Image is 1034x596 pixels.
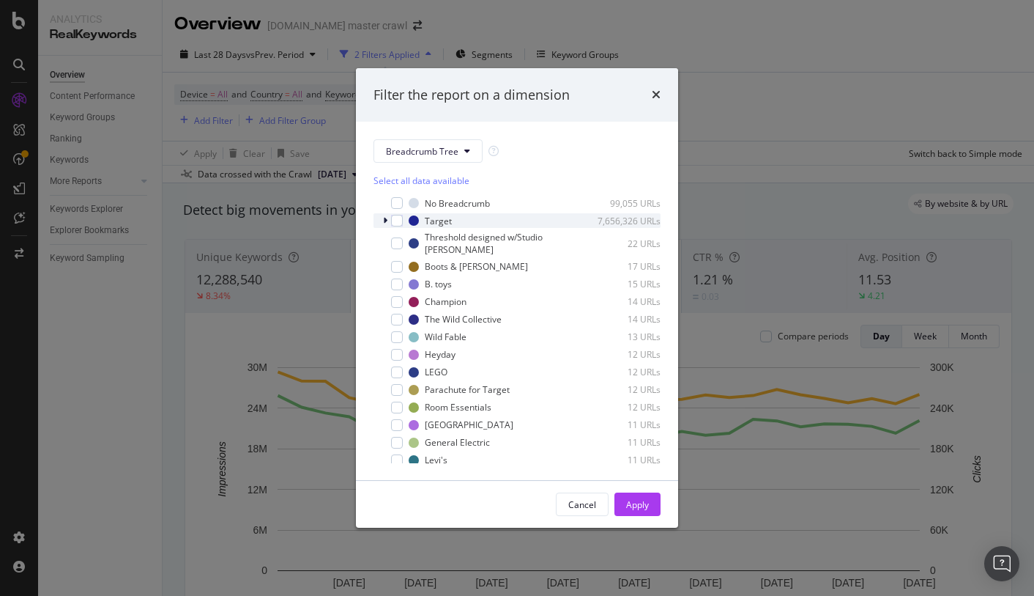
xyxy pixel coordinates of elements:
[589,366,661,378] div: 12 URLs
[626,498,649,511] div: Apply
[373,86,570,105] div: Filter the report on a dimension
[425,436,490,449] div: General Electric
[984,546,1019,581] div: Open Intercom Messenger
[425,197,490,210] div: No Breadcrumb
[373,174,661,187] div: Select all data available
[652,86,661,105] div: times
[425,231,581,256] div: Threshold designed w/Studio [PERSON_NAME]
[425,348,455,361] div: Heyday
[425,401,491,413] div: Room Essentials
[425,366,447,378] div: LEGO
[589,313,661,325] div: 14 URLs
[589,215,661,227] div: 7,656,326 URLs
[425,278,452,290] div: B. toys
[589,295,661,308] div: 14 URLs
[386,145,458,158] span: Breadcrumb Tree
[601,238,661,250] div: 22 URLs
[356,68,678,529] div: modal
[589,383,661,396] div: 12 URLs
[589,401,661,413] div: 12 URLs
[425,454,447,466] div: Levi's
[425,383,510,396] div: Parachute for Target
[373,139,483,163] button: Breadcrumb Tree
[425,419,513,431] div: [GEOGRAPHIC_DATA]
[556,493,609,516] button: Cancel
[589,454,661,466] div: 11 URLs
[589,419,661,431] div: 11 URLs
[425,260,528,273] div: Boots & [PERSON_NAME]
[425,215,452,227] div: Target
[568,498,596,511] div: Cancel
[425,295,466,308] div: Champion
[425,331,466,343] div: Wild Fable
[589,197,661,210] div: 99,055 URLs
[589,436,661,449] div: 11 URLs
[589,278,661,290] div: 15 URLs
[589,348,661,361] div: 12 URLs
[425,313,502,325] div: The Wild Collective
[589,260,661,273] div: 17 URLs
[589,331,661,343] div: 13 URLs
[614,493,661,516] button: Apply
